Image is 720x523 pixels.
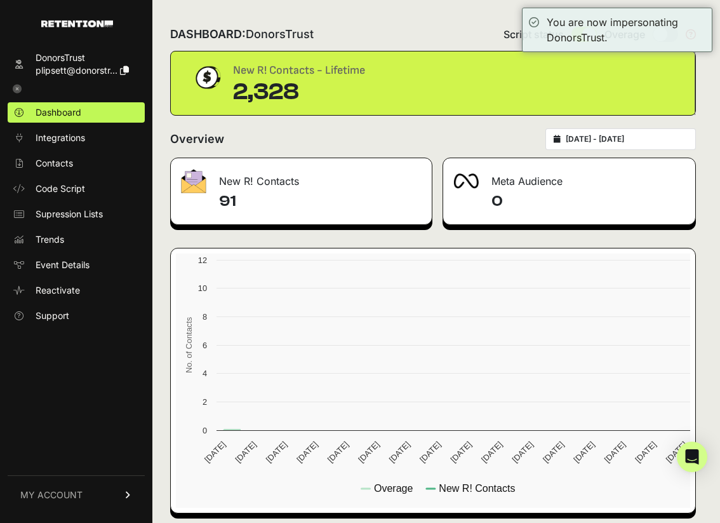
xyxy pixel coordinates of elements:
[453,173,479,189] img: fa-meta-2f981b61bb99beabf952f7030308934f19ce035c18b003e963880cc3fabeebb7.png
[677,442,707,472] div: Open Intercom Messenger
[8,48,145,81] a: DonorsTrust plipsett@donorstr...
[374,483,413,494] text: Overage
[203,312,207,322] text: 8
[203,397,207,407] text: 2
[387,440,412,465] text: [DATE]
[170,130,224,148] h2: Overview
[233,440,258,465] text: [DATE]
[41,20,113,27] img: Retention.com
[36,65,117,76] span: plipsett@donorstr...
[443,158,695,196] div: Meta Audience
[510,440,535,465] text: [DATE]
[203,369,207,378] text: 4
[491,191,685,212] h4: 0
[571,440,596,465] text: [DATE]
[36,284,80,297] span: Reactivate
[203,440,227,465] text: [DATE]
[326,440,350,465] text: [DATE]
[8,204,145,224] a: Supression Lists
[184,317,194,373] text: No. of Contacts
[439,483,515,494] text: New R! Contacts
[203,341,207,350] text: 6
[356,440,381,465] text: [DATE]
[8,306,145,326] a: Support
[8,153,145,173] a: Contacts
[219,191,422,212] h4: 91
[264,440,289,465] text: [DATE]
[541,440,566,465] text: [DATE]
[295,440,319,465] text: [DATE]
[36,233,64,246] span: Trends
[479,440,504,465] text: [DATE]
[233,62,365,79] div: New R! Contacts - Lifetime
[36,182,85,195] span: Code Script
[8,255,145,275] a: Event Details
[8,280,145,301] a: Reactivate
[203,426,207,435] text: 0
[198,255,207,265] text: 12
[8,128,145,148] a: Integrations
[503,27,564,42] span: Script status
[36,106,81,119] span: Dashboard
[547,15,705,45] div: You are now impersonating DonorsTrust.
[170,25,314,43] h2: DASHBOARD:
[36,208,103,221] span: Supression Lists
[449,440,474,465] text: [DATE]
[181,169,206,193] img: fa-envelope-19ae18322b30453b285274b1b8af3d052b27d846a4fbe8435d1a52b978f639a2.png
[8,475,145,514] a: MY ACCOUNT
[8,102,145,123] a: Dashboard
[198,283,207,293] text: 10
[191,62,223,93] img: dollar-coin-05c43ed7efb7bc0c12610022525b4bbbb207c7efeef5aecc26f025e68dcafac9.png
[36,51,129,64] div: DonorsTrust
[36,309,69,322] span: Support
[20,489,83,501] span: MY ACCOUNT
[633,440,658,465] text: [DATE]
[36,259,90,271] span: Event Details
[171,158,432,196] div: New R! Contacts
[603,440,627,465] text: [DATE]
[8,229,145,250] a: Trends
[233,79,365,105] div: 2,328
[36,157,73,170] span: Contacts
[8,179,145,199] a: Code Script
[36,132,85,144] span: Integrations
[418,440,443,465] text: [DATE]
[246,27,314,41] span: DonorsTrust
